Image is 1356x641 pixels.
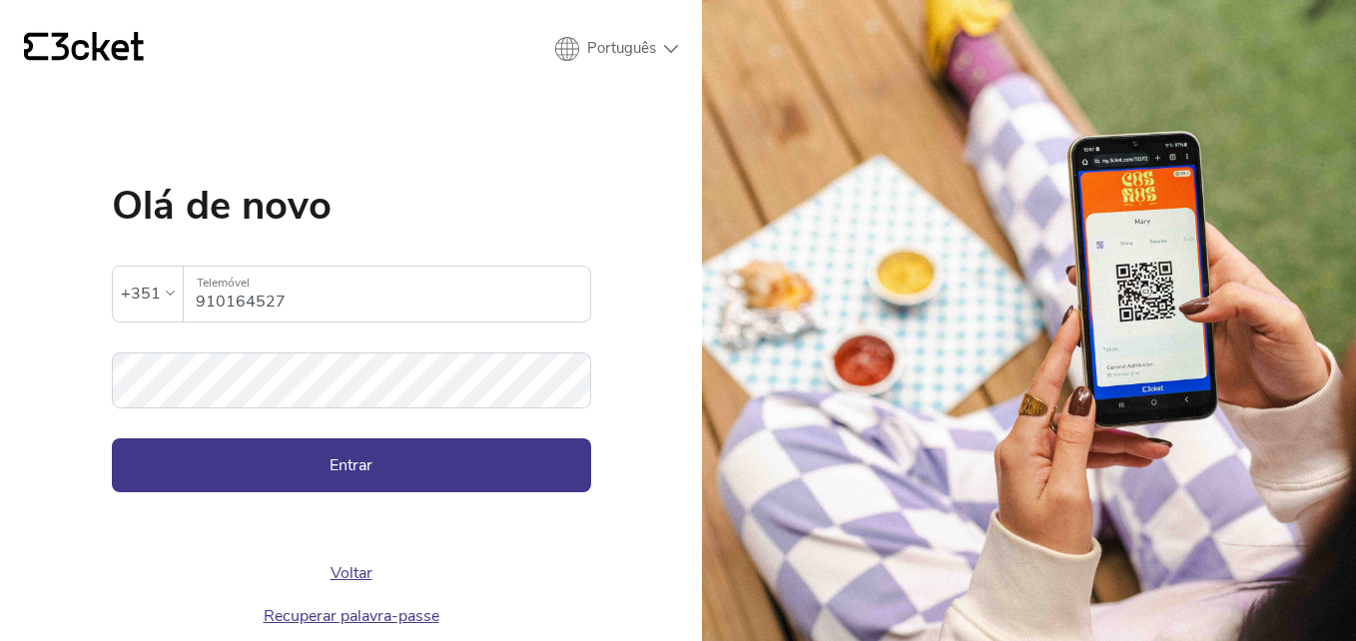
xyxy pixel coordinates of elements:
g: {' '} [24,33,48,61]
a: Voltar [331,562,372,584]
a: {' '} [24,32,144,66]
a: Recuperar palavra-passe [264,605,439,627]
div: +351 [121,279,161,309]
h1: Olá de novo [112,186,591,226]
button: Entrar [112,438,591,492]
label: Telemóvel [184,267,590,300]
input: Telemóvel [196,267,590,321]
